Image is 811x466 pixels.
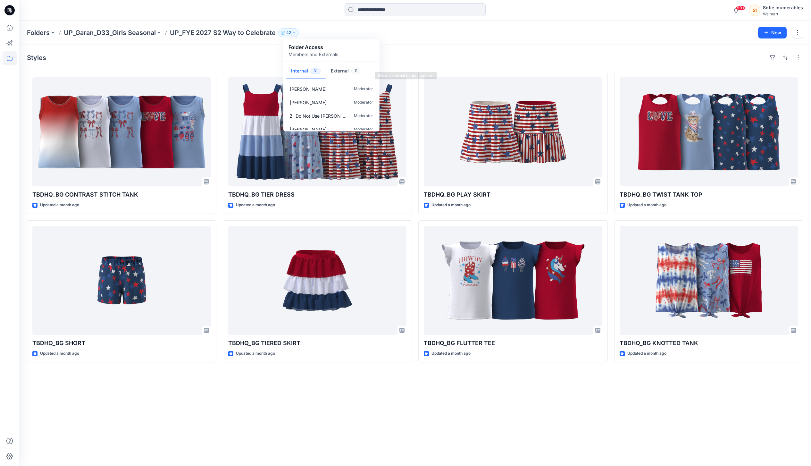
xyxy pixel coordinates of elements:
[285,123,378,136] a: [PERSON_NAME]Moderator
[620,226,798,335] a: TBDHQ_BG KNOTTED TANK
[27,54,46,62] h4: Styles
[278,28,299,37] button: 42
[354,126,373,132] p: Moderator
[351,68,360,74] span: 11
[620,77,798,186] a: TBDHQ_BG TWIST TANK TOP
[285,96,378,109] a: [PERSON_NAME]Moderator
[627,202,666,208] p: Updated a month ago
[290,112,347,119] p: Z- Do Not Use Jennifer Schultz
[749,4,760,16] div: SI
[285,109,378,123] a: Z- Do Not Use [PERSON_NAME]Moderator
[27,28,50,37] a: Folders
[354,99,373,106] p: Moderator
[228,226,407,335] a: TBDHQ_BG TIERED SKIRT
[424,77,602,186] a: TBDHQ_BG PLAY SKIRT
[288,51,338,58] p: Members and Externals
[290,85,327,92] p: Cara Babcock
[736,5,745,11] span: 99+
[290,99,327,106] p: Carolina Haddad
[431,350,471,357] p: Updated a month ago
[228,339,407,348] p: TBDHQ_BG TIERED SKIRT
[286,63,326,80] button: Internal
[40,350,79,357] p: Updated a month ago
[431,202,471,208] p: Updated a month ago
[32,226,211,335] a: TBDHQ_BG SHORT
[286,29,291,36] p: 42
[170,28,276,37] p: UP_FYE 2027 S2 Way to Celebrate
[424,226,602,335] a: TBDHQ_BG FLUTTER TEE
[763,4,803,12] div: Sofie Inumerables
[32,339,211,348] p: TBDHQ_BG SHORT
[285,82,378,96] a: [PERSON_NAME]Moderator
[354,112,373,119] p: Moderator
[228,190,407,199] p: TBDHQ_BG TIER DRESS
[326,63,365,80] button: External
[354,85,373,92] p: Moderator
[32,190,211,199] p: TBDHQ_BG CONTRAST STITCH TANK
[64,28,156,37] a: UP_Garan_D33_Girls Seasonal
[40,202,79,208] p: Updated a month ago
[758,27,787,38] button: New
[288,43,338,51] p: Folder Access
[763,12,803,16] div: Walmart
[290,126,327,132] p: Syed Rasul
[620,190,798,199] p: TBDHQ_BG TWIST TANK TOP
[311,68,321,74] span: 31
[236,202,275,208] p: Updated a month ago
[424,190,602,199] p: TBDHQ_BG PLAY SKIRT
[424,339,602,348] p: TBDHQ_BG FLUTTER TEE
[627,350,666,357] p: Updated a month ago
[620,339,798,348] p: TBDHQ_BG KNOTTED TANK
[236,350,275,357] p: Updated a month ago
[32,77,211,186] a: TBDHQ_BG CONTRAST STITCH TANK
[228,77,407,186] a: TBDHQ_BG TIER DRESS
